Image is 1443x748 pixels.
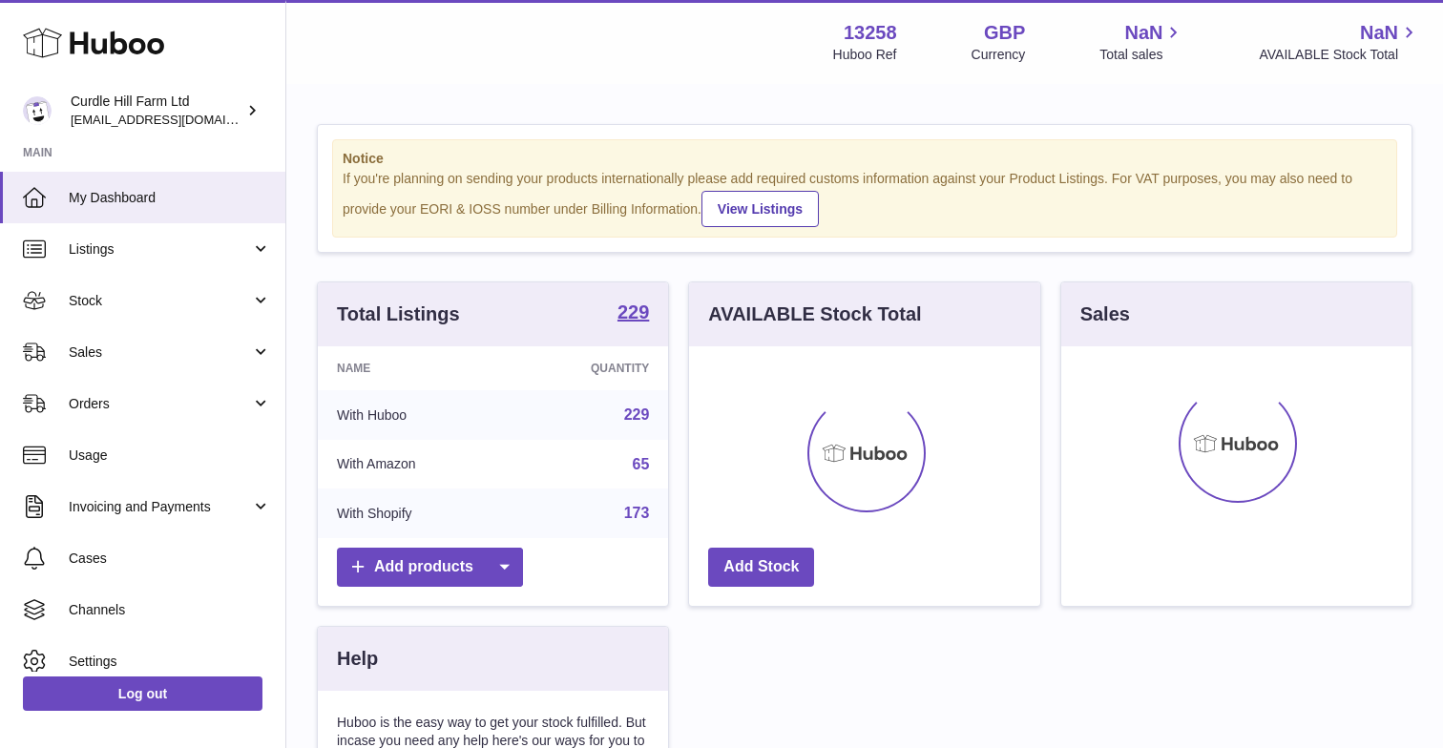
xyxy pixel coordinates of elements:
[1099,46,1184,64] span: Total sales
[708,548,814,587] a: Add Stock
[71,112,281,127] span: [EMAIL_ADDRESS][DOMAIN_NAME]
[69,550,271,568] span: Cases
[69,240,251,259] span: Listings
[1080,301,1130,327] h3: Sales
[318,346,510,390] th: Name
[1360,20,1398,46] span: NaN
[71,93,242,129] div: Curdle Hill Farm Ltd
[343,150,1387,168] strong: Notice
[617,302,649,325] a: 229
[624,505,650,521] a: 173
[844,20,897,46] strong: 13258
[337,301,460,327] h3: Total Listings
[510,346,668,390] th: Quantity
[633,456,650,472] a: 65
[624,406,650,423] a: 229
[69,343,251,362] span: Sales
[833,46,897,64] div: Huboo Ref
[23,676,262,711] a: Log out
[343,170,1387,227] div: If you're planning on sending your products internationally please add required customs informati...
[984,20,1025,46] strong: GBP
[69,395,251,413] span: Orders
[701,191,819,227] a: View Listings
[1099,20,1184,64] a: NaN Total sales
[318,440,510,489] td: With Amazon
[337,646,378,672] h3: Help
[69,189,271,207] span: My Dashboard
[617,302,649,322] strong: 229
[23,96,52,125] img: will@diddlysquatfarmshop.com
[1259,20,1420,64] a: NaN AVAILABLE Stock Total
[1259,46,1420,64] span: AVAILABLE Stock Total
[972,46,1026,64] div: Currency
[318,488,510,538] td: With Shopify
[1124,20,1162,46] span: NaN
[318,390,510,440] td: With Huboo
[337,548,523,587] a: Add products
[69,653,271,671] span: Settings
[708,301,921,327] h3: AVAILABLE Stock Total
[69,292,251,310] span: Stock
[69,447,271,465] span: Usage
[69,498,251,516] span: Invoicing and Payments
[69,601,271,619] span: Channels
